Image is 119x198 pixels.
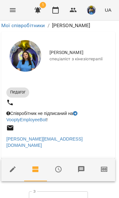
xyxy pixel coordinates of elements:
img: d1dec607e7f372b62d1bb04098aa4c64.jpeg [87,6,96,15]
li: / [48,22,50,29]
nav: breadcrumb [1,22,115,29]
a: [PERSON_NAME][EMAIL_ADDRESS][DOMAIN_NAME] [6,136,83,148]
button: Menu [5,3,20,18]
a: Мої співробітники [1,22,45,28]
span: UA [105,7,111,13]
span: [PERSON_NAME] [50,50,110,56]
button: UA [102,4,114,16]
img: Свириденко Аня [10,40,41,72]
span: Педагог [6,89,29,95]
span: 1 [40,2,46,8]
span: спеціаліст з кінезіотерапії [50,56,110,62]
div: Співробітник не підписаний на ! [5,109,111,124]
p: [PERSON_NAME] [52,22,90,29]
